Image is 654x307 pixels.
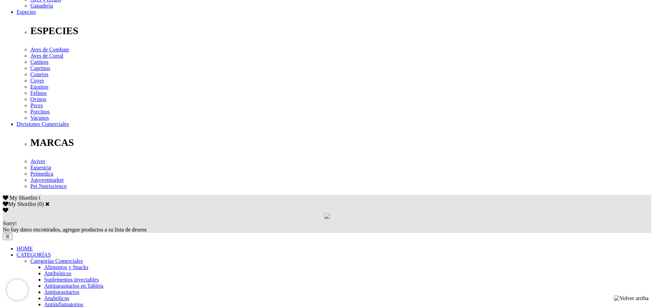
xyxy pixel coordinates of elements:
[614,295,648,301] img: Volver arriba
[30,25,651,37] p: ESPECIES
[39,201,42,207] label: 0
[30,109,50,115] a: Porcinos
[3,220,17,226] span: Sorry!
[39,195,41,201] span: 0
[30,78,44,83] a: Cuyes
[30,171,53,177] a: Petmedica
[30,177,64,183] a: Agrovetmarket
[44,283,103,289] a: Antiparasitarios en Tableta
[37,201,44,207] span: ( )
[3,233,12,240] button: ☰
[324,214,330,219] img: loading.gif
[30,47,69,52] a: Aves de Combate
[17,252,51,258] a: CATEGORÍAS
[30,102,43,108] a: Peces
[30,115,49,121] a: Vacunos
[30,183,67,189] a: Pet Nutriscience
[17,121,69,127] a: Divisiones Comerciales
[30,258,83,264] a: Categorías Comerciales
[30,65,50,71] a: Caprinos
[30,53,63,59] a: Aves de Corral
[30,158,45,164] a: Avivet
[30,71,48,77] a: Conejos
[30,90,47,96] a: Felinos
[3,220,651,233] div: No hay datos encontrados, agregue productos a su lista de deseos
[10,195,37,201] span: My Shortlist
[44,289,79,295] a: Antiparasitarios
[17,246,33,251] a: HOME
[30,3,53,9] a: Ganadería
[30,165,51,170] a: Equestria
[30,137,651,148] p: MARCAS
[17,9,36,15] a: Especies
[30,96,46,102] a: Ovinos
[30,84,48,90] a: Equinos
[7,279,28,300] iframe: Brevo live chat
[45,201,50,207] a: Cerrar
[44,277,99,283] a: Suplementos inyectables
[30,59,48,65] a: Caninos
[3,201,36,207] label: My Shortlist
[44,270,71,276] a: Antibióticos
[44,295,69,301] a: Anabólicos
[44,264,88,270] a: Alimentos y Snacks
